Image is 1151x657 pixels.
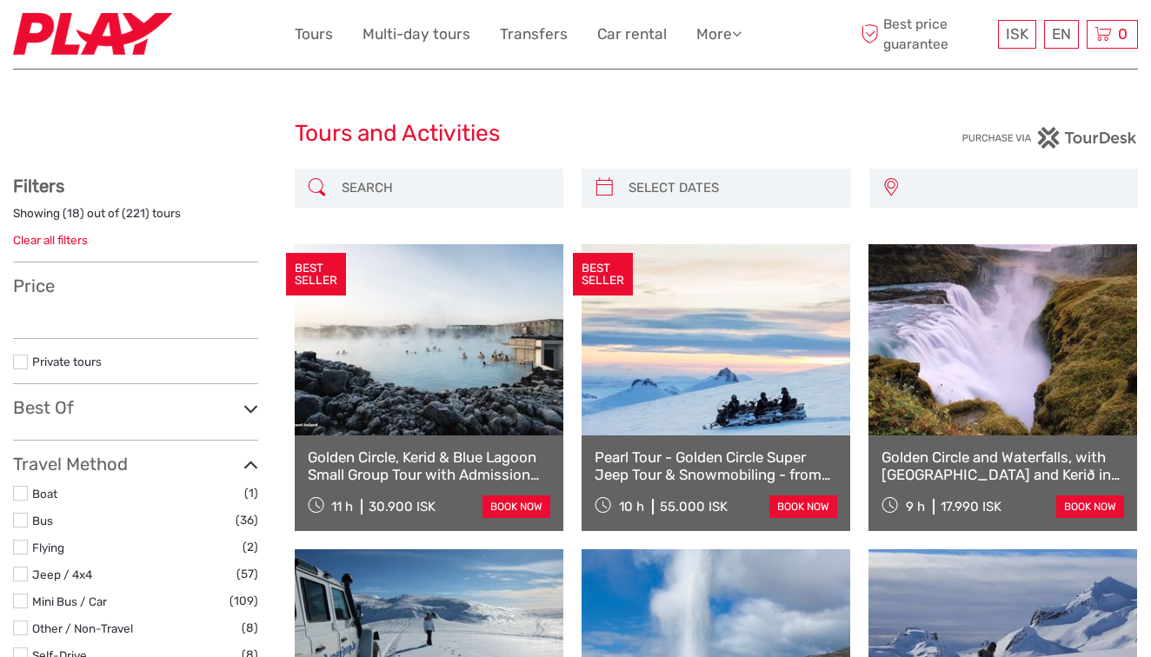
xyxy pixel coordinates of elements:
a: Pearl Tour - Golden Circle Super Jeep Tour & Snowmobiling - from [GEOGRAPHIC_DATA] [595,448,837,484]
input: SEARCH [335,173,556,203]
span: 9 h [906,499,925,514]
span: 11 h [331,499,353,514]
img: PurchaseViaTourDesk.png [961,127,1138,149]
span: 0 [1115,25,1130,43]
a: Other / Non-Travel [32,621,133,635]
a: Flying [32,541,64,554]
span: (36) [236,510,258,530]
div: Showing ( ) out of ( ) tours [13,205,258,232]
h3: Price [13,275,258,296]
a: Car rental [597,22,667,47]
a: More [696,22,742,47]
a: book now [482,495,550,518]
h3: Travel Method [13,454,258,474]
a: Clear all filters [13,233,88,247]
span: (109) [230,591,258,611]
span: Best price guarantee [857,15,995,53]
a: Mini Bus / Car [32,594,107,608]
a: book now [1056,495,1124,518]
img: Fly Play [13,13,172,56]
span: (2) [243,537,258,557]
a: Boat [32,487,57,501]
a: Multi-day tours [363,22,470,47]
span: (57) [236,564,258,584]
a: Bus [32,514,53,528]
a: Jeep / 4x4 [32,567,92,581]
div: 17.990 ISK [941,499,1001,514]
div: BEST SELLER [286,253,346,296]
span: ISK [1006,25,1028,43]
span: (1) [244,483,258,503]
a: Private tours [32,355,102,368]
div: 55.000 ISK [660,499,728,514]
a: Golden Circle, Kerid & Blue Lagoon Small Group Tour with Admission Ticket [308,448,550,484]
div: EN [1044,20,1079,49]
div: BEST SELLER [573,253,633,296]
label: 18 [67,205,80,222]
div: 30.900 ISK [369,499,436,514]
a: Tours [295,22,333,47]
label: 221 [126,205,145,222]
strong: Filters [13,176,64,196]
a: Golden Circle and Waterfalls, with [GEOGRAPHIC_DATA] and Kerið in small group [882,448,1124,484]
span: (8) [242,618,258,638]
span: 10 h [619,499,644,514]
a: book now [769,495,837,518]
input: SELECT DATES [622,173,842,203]
h1: Tours and Activities [295,120,857,148]
h3: Best Of [13,397,258,418]
a: Transfers [500,22,568,47]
